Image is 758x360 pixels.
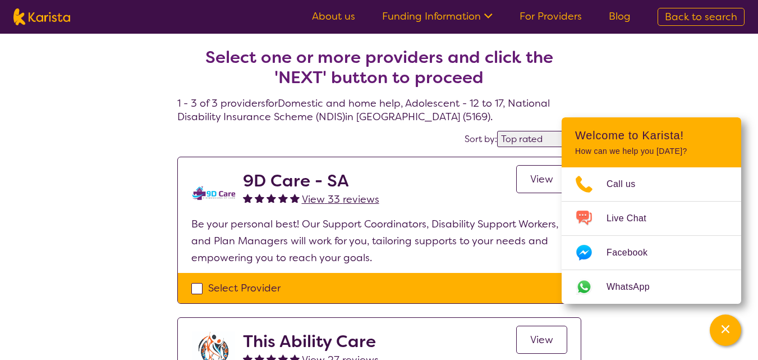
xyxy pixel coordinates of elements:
[516,326,567,354] a: View
[191,171,236,216] img: tm0unixx98hwpl6ajs3b.png
[607,244,661,261] span: Facebook
[562,167,741,304] ul: Choose channel
[575,147,728,156] p: How can we help you [DATE]?
[658,8,745,26] a: Back to search
[575,129,728,142] h2: Welcome to Karista!
[562,117,741,304] div: Channel Menu
[520,10,582,23] a: For Providers
[562,270,741,304] a: Web link opens in a new tab.
[191,47,568,88] h2: Select one or more providers and click the 'NEXT' button to proceed
[278,193,288,203] img: fullstar
[530,333,553,347] span: View
[607,210,660,227] span: Live Chat
[243,171,379,191] h2: 9D Care - SA
[13,8,70,25] img: Karista logo
[607,279,663,295] span: WhatsApp
[665,10,737,24] span: Back to search
[290,193,300,203] img: fullstar
[516,165,567,193] a: View
[312,10,355,23] a: About us
[267,193,276,203] img: fullstar
[177,20,581,124] h4: 1 - 3 of 3 providers for Domestic and home help , Adolescent - 12 to 17 , National Disability Ins...
[243,331,379,352] h2: This Ability Care
[302,193,379,206] span: View 33 reviews
[255,193,264,203] img: fullstar
[243,193,252,203] img: fullstar
[530,172,553,186] span: View
[465,133,497,145] label: Sort by:
[710,315,741,346] button: Channel Menu
[302,191,379,208] a: View 33 reviews
[609,10,631,23] a: Blog
[382,10,493,23] a: Funding Information
[607,176,649,193] span: Call us
[191,216,567,266] p: Be your personal best! Our Support Coordinators, Disability Support Workers, and Plan Managers wi...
